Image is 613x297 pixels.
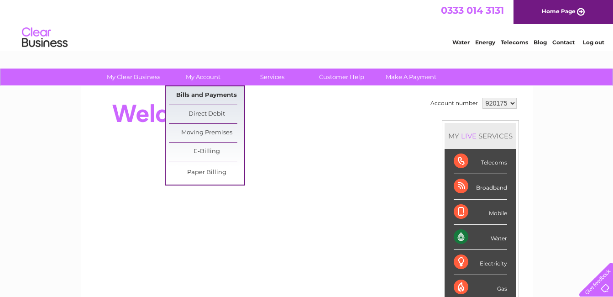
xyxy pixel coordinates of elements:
[169,143,244,161] a: E-Billing
[91,5,523,44] div: Clear Business is a trading name of Verastar Limited (registered in [GEOGRAPHIC_DATA] No. 3667643...
[454,149,507,174] div: Telecoms
[454,174,507,199] div: Broadband
[169,164,244,182] a: Paper Billing
[428,95,480,111] td: Account number
[21,24,68,52] img: logo.png
[583,39,604,46] a: Log out
[441,5,504,16] a: 0333 014 3131
[445,123,516,149] div: MY SERVICES
[169,86,244,105] a: Bills and Payments
[454,225,507,250] div: Water
[169,105,244,123] a: Direct Debit
[534,39,547,46] a: Blog
[452,39,470,46] a: Water
[96,69,171,85] a: My Clear Business
[373,69,449,85] a: Make A Payment
[454,250,507,275] div: Electricity
[235,69,310,85] a: Services
[475,39,495,46] a: Energy
[165,69,241,85] a: My Account
[304,69,379,85] a: Customer Help
[169,124,244,142] a: Moving Premises
[552,39,575,46] a: Contact
[459,132,478,140] div: LIVE
[501,39,528,46] a: Telecoms
[454,200,507,225] div: Mobile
